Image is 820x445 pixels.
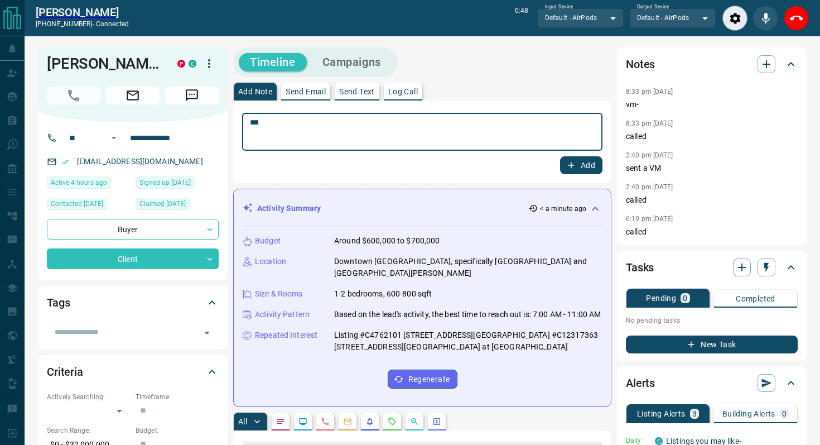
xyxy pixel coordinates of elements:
[238,418,247,425] p: All
[626,55,655,73] h2: Notes
[51,177,107,188] span: Active 4 hours ago
[626,336,798,353] button: New Task
[626,88,673,95] p: 8:33 pm [DATE]
[537,8,624,27] div: Default - AirPods
[626,374,655,392] h2: Alerts
[177,60,185,68] div: property.ca
[646,294,676,302] p: Pending
[165,87,219,104] span: Message
[255,288,303,300] p: Size & Rooms
[343,417,352,426] svg: Emails
[334,288,432,300] p: 1-2 bedrooms, 600-800 sqft
[47,294,70,312] h2: Tags
[334,309,601,320] p: Based on the lead's activity, the best time to reach out is: 7:00 AM - 11:00 AM
[334,256,602,279] p: Downtown [GEOGRAPHIC_DATA], specifically [GEOGRAPHIC_DATA] and [GEOGRAPHIC_DATA][PERSON_NAME]
[47,55,161,73] h1: [PERSON_NAME]
[722,6,747,31] div: Audio Settings
[782,410,787,418] p: 0
[339,88,375,95] p: Send Text
[77,157,203,166] a: [EMAIL_ADDRESS][DOMAIN_NAME]
[47,358,219,385] div: Criteria
[410,417,419,426] svg: Opportunities
[629,8,716,27] div: Default - AirPods
[47,176,130,192] div: Thu Aug 14 2025
[626,254,798,281] div: Tasks
[784,6,809,31] div: End Call
[626,151,673,159] p: 2:40 pm [DATE]
[683,294,687,302] p: 0
[626,131,798,142] p: called
[199,325,215,341] button: Open
[626,162,798,174] p: sent a VM
[239,53,307,71] button: Timeline
[47,363,83,381] h2: Criteria
[626,51,798,78] div: Notes
[388,88,418,95] p: Log Call
[36,19,129,29] p: [PHONE_NUMBER] -
[311,53,392,71] button: Campaigns
[47,219,219,240] div: Buyer
[47,392,130,402] p: Actively Searching:
[626,194,798,206] p: called
[388,370,457,389] button: Regenerate
[334,329,602,353] p: Listing #C4762101 [STREET_ADDRESS][GEOGRAPHIC_DATA] #C12317363 [STREET_ADDRESS][GEOGRAPHIC_DATA] ...
[321,417,330,426] svg: Calls
[139,177,191,188] span: Signed up [DATE]
[276,417,285,426] svg: Notes
[736,295,775,303] p: Completed
[189,60,196,68] div: condos.ca
[515,6,528,31] p: 0:48
[626,226,798,238] p: called
[388,417,397,426] svg: Requests
[47,289,219,316] div: Tags
[286,88,326,95] p: Send Email
[47,87,100,104] span: Call
[136,198,219,213] div: Sat Aug 10 2019
[626,183,673,191] p: 2:40 pm [DATE]
[51,198,103,209] span: Contacted [DATE]
[432,417,441,426] svg: Agent Actions
[238,88,272,95] p: Add Note
[540,204,586,214] p: < a minute ago
[139,198,186,209] span: Claimed [DATE]
[36,6,129,19] a: [PERSON_NAME]
[626,259,654,276] h2: Tasks
[637,3,669,11] label: Output Device
[637,410,686,418] p: Listing Alerts
[655,437,663,445] div: condos.ca
[47,425,130,436] p: Search Range:
[255,256,286,267] p: Location
[545,3,573,11] label: Input Device
[243,198,602,219] div: Activity Summary< a minute ago
[298,417,307,426] svg: Lead Browsing Activity
[626,370,798,396] div: Alerts
[722,410,775,418] p: Building Alerts
[61,158,69,166] svg: Email Verified
[47,198,130,213] div: Tue Aug 12 2025
[626,215,673,223] p: 6:19 pm [DATE]
[106,87,160,104] span: Email
[626,312,798,329] p: No pending tasks
[107,131,120,145] button: Open
[334,235,440,247] p: Around $600,000 to $700,000
[136,176,219,192] div: Fri Apr 26 2019
[136,392,219,402] p: Timeframe:
[626,119,673,127] p: 8:33 pm [DATE]
[255,235,281,247] p: Budget
[753,6,778,31] div: Mute
[257,203,321,214] p: Activity Summary
[255,309,310,320] p: Activity Pattern
[255,329,317,341] p: Repeated Interest
[136,425,219,436] p: Budget:
[626,99,798,111] p: vm-
[47,248,219,269] div: Client
[96,20,129,28] span: connected
[692,410,697,418] p: 3
[560,156,602,174] button: Add
[365,417,374,426] svg: Listing Alerts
